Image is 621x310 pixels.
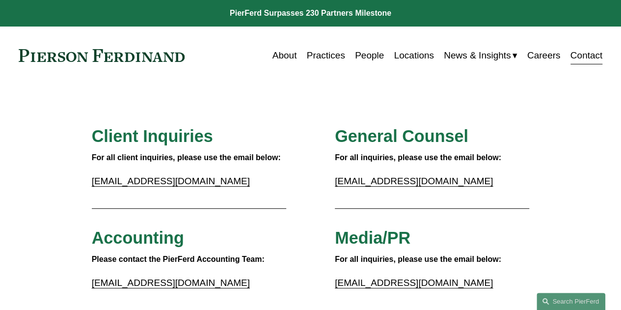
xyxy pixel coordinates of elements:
a: [EMAIL_ADDRESS][DOMAIN_NAME] [92,278,250,288]
a: Practices [307,46,345,65]
a: Contact [570,46,603,65]
span: Client Inquiries [92,127,213,145]
a: Locations [394,46,433,65]
span: Accounting [92,228,184,247]
a: People [355,46,384,65]
strong: Please contact the PierFerd Accounting Team: [92,255,265,263]
span: News & Insights [444,47,511,64]
strong: For all inquiries, please use the email below: [335,255,501,263]
a: [EMAIL_ADDRESS][DOMAIN_NAME] [92,176,250,186]
strong: For all inquiries, please use the email below: [335,153,501,162]
span: Media/PR [335,228,410,247]
a: Search this site [537,293,605,310]
a: [EMAIL_ADDRESS][DOMAIN_NAME] [335,278,493,288]
a: Careers [527,46,561,65]
strong: For all client inquiries, please use the email below: [92,153,281,162]
a: [EMAIL_ADDRESS][DOMAIN_NAME] [335,176,493,186]
span: General Counsel [335,127,468,145]
a: folder dropdown [444,46,517,65]
a: About [272,46,297,65]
